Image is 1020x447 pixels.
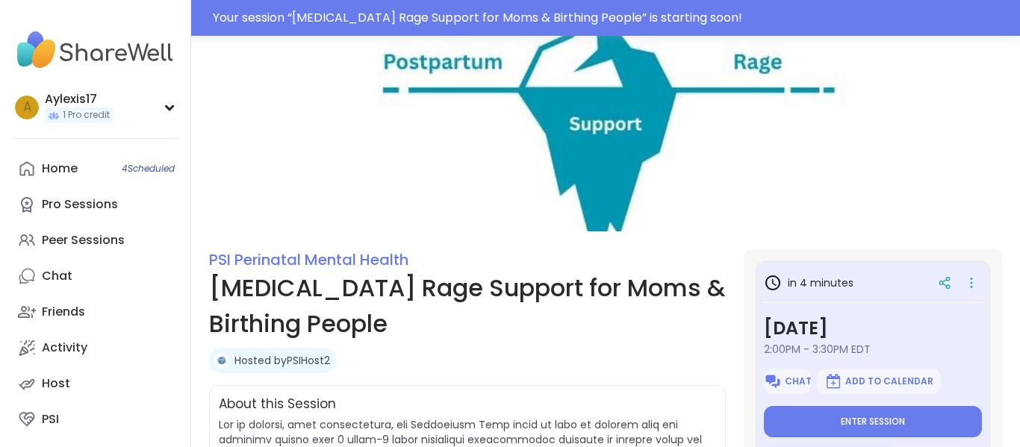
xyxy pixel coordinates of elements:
div: Peer Sessions [42,232,125,248]
span: A [23,98,31,117]
img: ShareWell Logomark [764,372,782,390]
button: Chat [764,369,811,394]
a: Host [12,366,178,401]
div: Friends [42,304,85,320]
div: PSI [42,411,59,428]
h3: [DATE] [764,315,982,342]
a: Pro Sessions [12,187,178,222]
button: Enter session [764,406,982,437]
a: Chat [12,258,178,294]
a: Friends [12,294,178,330]
h1: [MEDICAL_DATA] Rage Support for Moms & Birthing People [209,270,726,342]
div: Your session “ [MEDICAL_DATA] Rage Support for Moms & Birthing People ” is starting soon! [213,9,1011,27]
div: Activity [42,340,87,356]
span: 1 Pro credit [63,109,110,122]
span: Chat [785,375,812,387]
div: Host [42,375,70,392]
div: Home [42,160,78,177]
a: PSI Perinatal Mental Health [209,249,408,270]
img: PSIHost2 [214,353,229,368]
span: Add to Calendar [845,375,933,387]
img: Postpartum Rage Support for Moms & Birthing People cover image [191,36,1020,231]
h2: About this Session [219,395,336,414]
div: Aylexis17 [45,91,113,107]
img: ShareWell Logomark [824,372,842,390]
span: 4 Scheduled [122,163,175,175]
img: ShareWell Nav Logo [12,24,178,76]
span: Enter session [841,416,905,428]
h3: in 4 minutes [764,274,853,292]
a: PSI [12,401,178,437]
div: Pro Sessions [42,196,118,213]
div: Chat [42,268,72,284]
button: Add to Calendar [817,369,941,394]
a: Activity [12,330,178,366]
a: Home4Scheduled [12,151,178,187]
a: Peer Sessions [12,222,178,258]
span: 2:00PM - 3:30PM EDT [764,342,982,357]
a: Hosted byPSIHost2 [234,353,330,368]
